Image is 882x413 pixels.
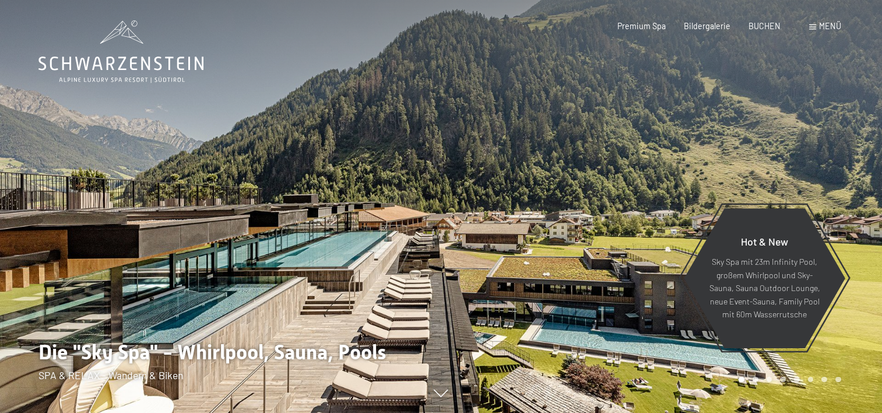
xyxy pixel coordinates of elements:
a: Premium Spa [617,21,666,31]
span: Menü [819,21,841,31]
a: BUCHEN [749,21,781,31]
div: Carousel Page 7 [821,377,827,383]
div: Carousel Page 2 [753,377,758,383]
div: Carousel Page 4 [780,377,786,383]
div: Carousel Page 8 [835,377,841,383]
div: Carousel Page 5 [794,377,800,383]
p: Sky Spa mit 23m Infinity Pool, großem Whirlpool und Sky-Sauna, Sauna Outdoor Lounge, neue Event-S... [709,256,820,321]
span: Hot & New [741,235,788,248]
div: Carousel Page 6 [808,377,814,383]
div: Carousel Pagination [735,377,841,383]
a: Bildergalerie [684,21,730,31]
div: Carousel Page 3 [767,377,772,383]
a: Hot & New Sky Spa mit 23m Infinity Pool, großem Whirlpool und Sky-Sauna, Sauna Outdoor Lounge, ne... [683,208,846,349]
div: Carousel Page 1 (Current Slide) [739,377,744,383]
